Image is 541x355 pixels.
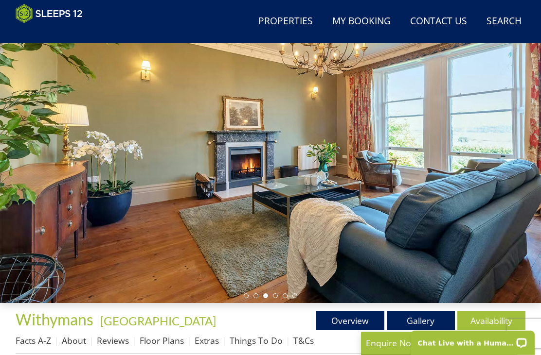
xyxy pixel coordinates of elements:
[254,11,317,33] a: Properties
[366,337,512,349] p: Enquire Now
[96,314,216,328] span: -
[62,335,86,346] a: About
[293,335,314,346] a: T&Cs
[404,324,541,355] iframe: LiveChat chat widget
[16,310,96,329] a: Withymans
[16,4,83,23] img: Sleeps 12
[328,11,395,33] a: My Booking
[16,335,51,346] a: Facts A-Z
[483,11,525,33] a: Search
[195,335,219,346] a: Extras
[406,11,471,33] a: Contact Us
[140,335,184,346] a: Floor Plans
[16,310,93,329] span: Withymans
[316,311,384,330] a: Overview
[97,335,129,346] a: Reviews
[11,29,113,37] iframe: Customer reviews powered by Trustpilot
[387,311,455,330] a: Gallery
[457,311,525,330] a: Availability
[230,335,283,346] a: Things To Do
[100,314,216,328] a: [GEOGRAPHIC_DATA]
